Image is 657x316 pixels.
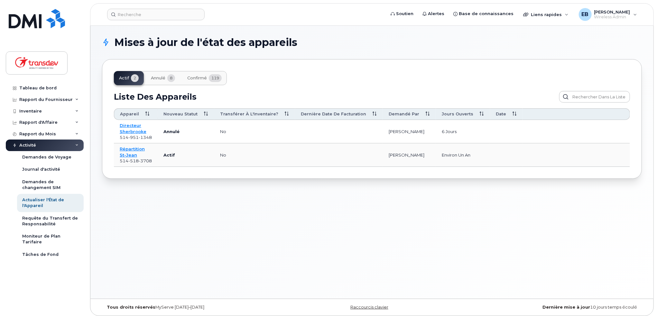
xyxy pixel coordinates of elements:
[128,135,139,140] span: 951
[151,76,165,81] span: Annulé
[436,120,490,143] td: 6 jours
[383,120,436,143] td: [PERSON_NAME]
[107,305,155,310] strong: Tous droits réservés
[114,92,197,102] h2: Liste Des Appareils
[163,111,198,117] span: Nouveau Statut
[389,111,419,117] span: Demandé Par
[167,74,175,82] span: 8
[187,76,207,81] span: Confirmé
[120,111,139,117] span: Appareil
[214,143,295,167] td: no
[542,305,590,310] strong: Dernière mise à jour
[139,135,152,140] span: 1348
[220,111,278,117] span: Transférer à l'Inventaire?
[120,135,152,140] span: 514
[120,146,145,158] a: Répartition St-Jean
[139,158,152,163] span: 3708
[436,143,490,167] td: environ un an
[209,74,222,82] span: 119
[120,123,146,134] a: Directeur Sherbrooke
[114,38,297,47] span: Mises à jour de l'état des appareils
[128,158,139,163] span: 518
[102,305,282,310] div: MyServe [DATE]–[DATE]
[559,91,630,103] input: Rechercher dans la liste des appareils...
[301,111,366,117] span: Dernière Date de Facturation
[158,120,214,143] td: Annulé
[442,111,473,117] span: Jours Ouverts
[462,305,642,310] div: 10 jours temps écoulé
[383,143,436,167] td: [PERSON_NAME]
[496,111,506,117] span: Date
[214,120,295,143] td: no
[350,305,388,310] a: Raccourcis clavier
[120,158,152,163] span: 514
[158,143,214,167] td: Actif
